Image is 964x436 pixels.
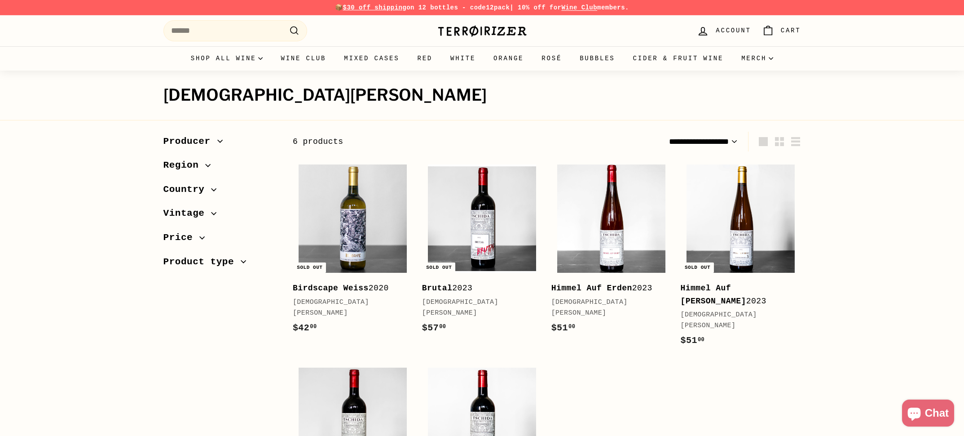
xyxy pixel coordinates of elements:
span: $51 [551,323,576,333]
sup: 00 [698,337,704,343]
inbox-online-store-chat: Shopify online store chat [899,400,957,429]
div: [DEMOGRAPHIC_DATA][PERSON_NAME] [422,297,533,319]
div: 2023 [422,282,533,295]
div: 2020 [293,282,404,295]
div: Primary [145,46,819,71]
button: Price [163,228,278,252]
a: Orange [484,46,533,71]
a: Cart [757,18,806,44]
a: Mixed Cases [335,46,408,71]
sup: 00 [310,324,317,330]
sup: 00 [568,324,575,330]
b: Himmel Auf Erden [551,284,632,293]
span: Cart [781,26,801,36]
div: [DEMOGRAPHIC_DATA][PERSON_NAME] [551,297,663,319]
span: Producer [163,134,217,149]
b: Birdscape Weiss [293,284,369,293]
button: Product type [163,252,278,276]
a: Red [408,46,441,71]
div: Sold out [681,262,714,273]
a: Cider & Fruit Wine [624,46,733,71]
span: Vintage [163,206,211,221]
button: Region [163,156,278,180]
a: Sold out Brutal2023[DEMOGRAPHIC_DATA][PERSON_NAME] [422,158,542,344]
strong: 12pack [486,4,510,11]
div: 6 products [293,135,547,148]
span: Price [163,230,200,245]
summary: Merch [732,46,782,71]
div: [DEMOGRAPHIC_DATA][PERSON_NAME] [293,297,404,319]
div: 2023 [551,282,663,295]
span: Region [163,158,206,173]
sup: 00 [439,324,446,330]
button: Vintage [163,204,278,228]
div: [DEMOGRAPHIC_DATA][PERSON_NAME] [681,310,792,331]
a: White [441,46,484,71]
span: Country [163,182,211,197]
button: Country [163,180,278,204]
span: $30 off shipping [343,4,407,11]
div: Sold out [293,262,326,273]
span: Product type [163,254,241,270]
a: Himmel Auf Erden2023[DEMOGRAPHIC_DATA][PERSON_NAME] [551,158,672,344]
a: Rosé [533,46,571,71]
b: Brutal [422,284,453,293]
p: 📦 on 12 bottles - code | 10% off for members. [163,3,801,13]
a: Wine Club [561,4,597,11]
span: $42 [293,323,317,333]
a: Sold out Himmel Auf [PERSON_NAME]2023[DEMOGRAPHIC_DATA][PERSON_NAME] [681,158,801,357]
span: $57 [422,323,446,333]
a: Bubbles [571,46,624,71]
span: $51 [681,335,705,346]
a: Wine Club [272,46,335,71]
div: Sold out [423,262,455,273]
button: Producer [163,132,278,156]
summary: Shop all wine [182,46,272,71]
h1: [DEMOGRAPHIC_DATA][PERSON_NAME] [163,86,801,104]
a: Account [691,18,756,44]
b: Himmel Auf [PERSON_NAME] [681,284,746,306]
a: Sold out Birdscape Weiss2020[DEMOGRAPHIC_DATA][PERSON_NAME] [293,158,413,344]
span: Account [716,26,751,36]
div: 2023 [681,282,792,308]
